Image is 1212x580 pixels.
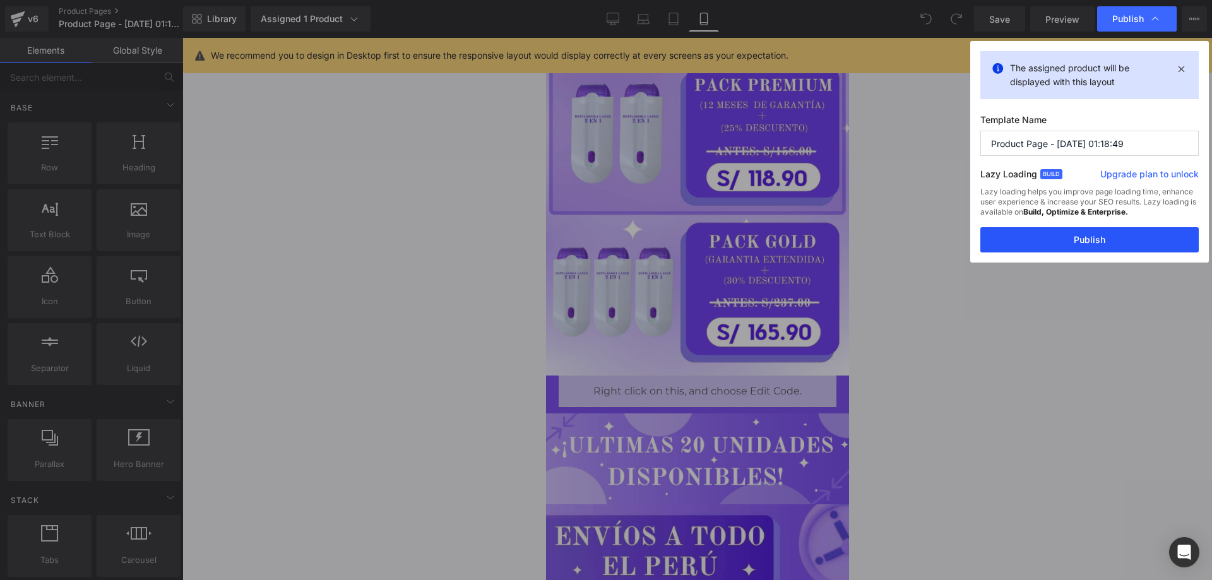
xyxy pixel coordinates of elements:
div: Open Intercom Messenger [1169,537,1199,567]
div: Lazy loading helps you improve page loading time, enhance user experience & increase your SEO res... [980,187,1199,227]
span: Build [1040,169,1062,179]
a: Upgrade plan to unlock [1100,168,1199,186]
label: Lazy Loading [980,166,1037,187]
label: Template Name [980,114,1199,131]
span: Publish [1112,13,1144,25]
p: The assigned product will be displayed with this layout [1010,61,1169,89]
strong: Build, Optimize & Enterprise. [1023,207,1128,216]
button: Publish [980,227,1199,252]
